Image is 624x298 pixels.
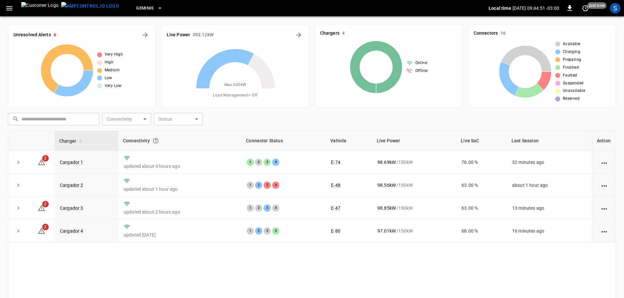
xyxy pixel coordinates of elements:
[13,157,23,167] button: expand row
[255,159,262,166] div: 2
[507,131,592,151] th: Last Session
[60,183,83,188] a: Cargador 2
[247,204,254,212] div: 1
[247,159,254,166] div: 1
[377,159,396,166] p: 98.69 kW
[60,160,83,165] a: Cargador 1
[167,31,190,39] h6: Live Power
[372,131,456,151] th: Live Power
[124,163,236,169] p: updated about 4 hours ago
[293,30,304,40] button: Energy Overview
[105,75,112,81] span: Low
[38,159,45,164] a: 2
[563,57,581,63] span: Preparing
[224,82,247,88] span: Max. 600 kW
[507,151,592,174] td: 32 minutes ago
[474,30,498,37] h6: Connectors
[456,131,507,151] th: Live SoC
[38,228,45,233] a: 2
[563,72,577,79] span: Faulted
[42,155,49,162] span: 2
[331,160,340,165] a: E-74
[13,180,23,190] button: expand row
[563,88,585,94] span: Unavailable
[563,41,581,47] span: Available
[456,151,507,174] td: 76.00 %
[61,2,119,10] img: ampcontrol.io logo
[377,228,396,234] p: 97.01 kW
[563,80,584,87] span: Suspended
[105,67,120,74] span: Medium
[507,174,592,197] td: about 1 hour ago
[60,205,83,211] a: Cargador 3
[600,228,608,234] div: action cell options
[610,3,620,13] div: profile-icon
[140,30,150,40] button: All Alerts
[563,96,580,102] span: Reserved
[42,224,49,230] span: 2
[587,2,607,9] span: just now
[377,228,451,234] div: / 150 kW
[105,83,122,89] span: Very Low
[320,30,339,37] h6: Chargers
[507,197,592,219] td: 13 minutes ago
[489,5,511,11] p: Local time
[377,205,451,211] div: / 150 kW
[136,5,154,12] span: Geminis
[105,51,123,58] span: Very High
[193,31,214,39] h6: 393.12 kW
[415,60,427,66] span: Online
[415,68,428,74] span: Offline
[241,131,326,151] th: Connector Status
[123,135,237,147] div: Connectivity
[21,2,59,14] img: Customer Logo
[580,3,591,13] button: set refresh interval
[264,204,271,212] div: 3
[213,92,257,99] span: Load Management = Off
[124,232,236,238] p: updated [DATE]
[326,131,372,151] th: Vehicle
[247,182,254,189] div: 1
[456,197,507,219] td: 63.00 %
[563,49,580,55] span: Charging
[377,182,451,188] div: / 150 kW
[38,205,45,210] a: 2
[264,182,271,189] div: 3
[105,59,114,66] span: High
[42,201,49,207] span: 2
[600,182,608,188] div: action cell options
[512,5,559,11] p: [DATE] 09:44:51 -03:00
[272,204,279,212] div: 4
[133,2,165,15] button: Geminis
[124,209,236,215] p: updated about 2 hours ago
[247,227,254,235] div: 1
[124,186,236,192] p: updated about 1 hour ago
[507,219,592,242] td: 16 minutes ago
[600,159,608,166] div: action cell options
[13,203,23,213] button: expand row
[377,182,396,188] p: 98.56 kW
[331,183,340,188] a: E-48
[272,182,279,189] div: 4
[59,137,85,145] span: Charger
[456,174,507,197] td: 63.00 %
[13,31,51,39] h6: Unresolved Alerts
[500,30,506,37] h6: 16
[150,135,162,147] button: Connection between the charger and our software.
[600,205,608,211] div: action cell options
[264,227,271,235] div: 3
[563,64,579,71] span: Finished
[592,131,616,151] th: Action
[255,227,262,235] div: 2
[456,219,507,242] td: 68.00 %
[377,159,451,166] div: / 150 kW
[342,30,345,37] h6: 4
[264,159,271,166] div: 3
[13,226,23,236] button: expand row
[60,228,83,234] a: Cargador 4
[272,159,279,166] div: 4
[331,205,340,211] a: E-47
[54,31,56,39] h6: 6
[331,228,340,234] a: E-80
[255,182,262,189] div: 2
